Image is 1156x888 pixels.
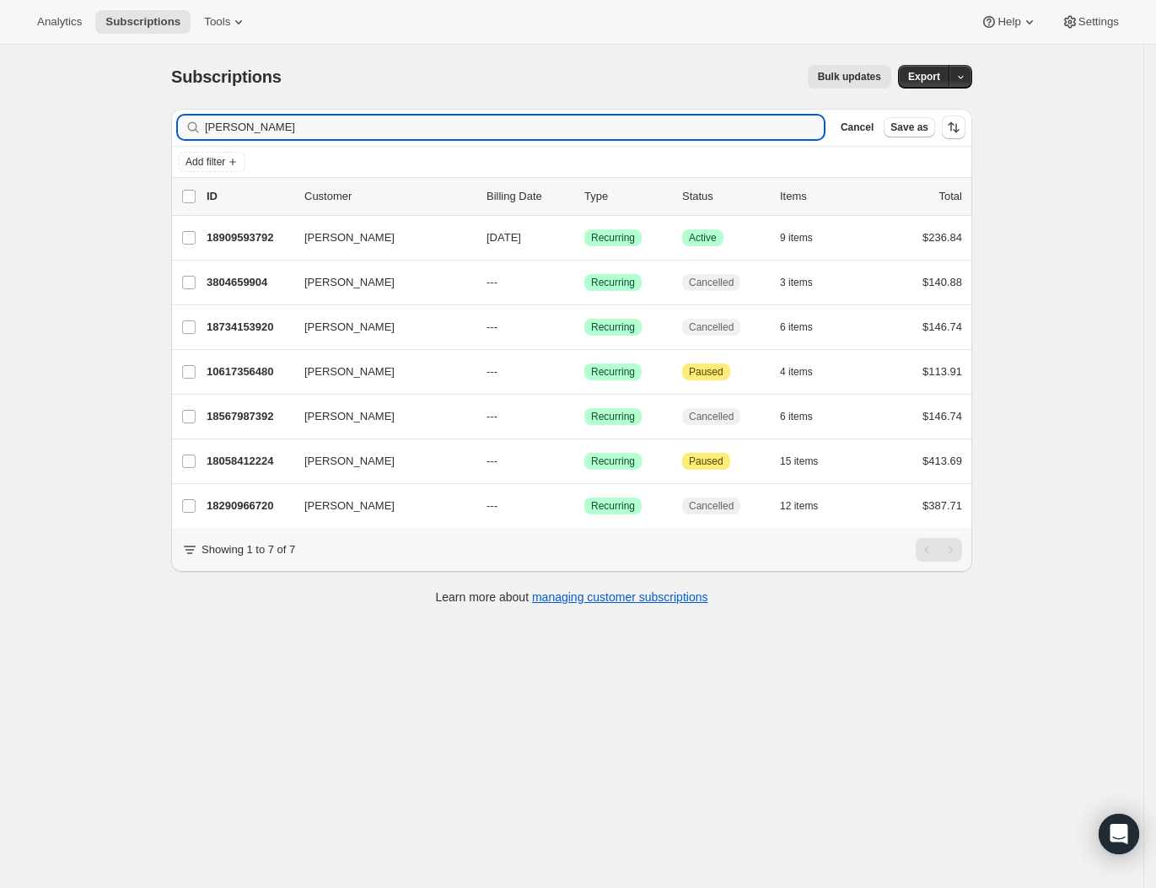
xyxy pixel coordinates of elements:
button: Export [898,65,950,89]
span: --- [487,499,497,512]
span: --- [487,365,497,378]
button: Save as [884,117,935,137]
span: 6 items [780,320,813,334]
span: Settings [1078,15,1119,29]
span: 3 items [780,276,813,289]
span: 9 items [780,231,813,245]
span: [PERSON_NAME] [304,274,395,291]
p: Customer [304,188,473,205]
span: $236.84 [922,231,962,244]
a: managing customer subscriptions [532,590,708,604]
p: Status [682,188,766,205]
button: 15 items [780,449,836,473]
button: [PERSON_NAME] [294,358,463,385]
span: --- [487,276,497,288]
button: 6 items [780,405,831,428]
nav: Pagination [916,538,962,562]
span: [DATE] [487,231,521,244]
span: [PERSON_NAME] [304,229,395,246]
p: Showing 1 to 7 of 7 [202,541,295,558]
span: Subscriptions [171,67,282,86]
span: Analytics [37,15,82,29]
p: Learn more about [436,589,708,605]
span: Paused [689,365,723,379]
p: Total [939,188,962,205]
p: 10617356480 [207,363,291,380]
button: 12 items [780,494,836,518]
div: 18567987392[PERSON_NAME]---SuccessRecurringCancelled6 items$146.74 [207,405,962,428]
button: [PERSON_NAME] [294,448,463,475]
button: Analytics [27,10,92,34]
span: Recurring [591,365,635,379]
span: [PERSON_NAME] [304,363,395,380]
span: $146.74 [922,320,962,333]
button: [PERSON_NAME] [294,403,463,430]
span: Tools [204,15,230,29]
span: [PERSON_NAME] [304,319,395,336]
span: $387.71 [922,499,962,512]
span: Cancel [841,121,874,134]
span: Paused [689,455,723,468]
button: Help [971,10,1047,34]
button: [PERSON_NAME] [294,269,463,296]
span: Cancelled [689,410,734,423]
div: IDCustomerBilling DateTypeStatusItemsTotal [207,188,962,205]
span: Recurring [591,455,635,468]
div: Open Intercom Messenger [1099,814,1139,854]
button: Tools [194,10,257,34]
span: Recurring [591,231,635,245]
p: Billing Date [487,188,571,205]
span: 12 items [780,499,818,513]
button: [PERSON_NAME] [294,314,463,341]
span: Recurring [591,320,635,334]
span: Recurring [591,410,635,423]
div: 18290966720[PERSON_NAME]---SuccessRecurringCancelled12 items$387.71 [207,494,962,518]
div: 18734153920[PERSON_NAME]---SuccessRecurringCancelled6 items$146.74 [207,315,962,339]
span: Recurring [591,276,635,289]
button: Add filter [178,152,245,172]
p: 18567987392 [207,408,291,425]
span: 4 items [780,365,813,379]
div: 18058412224[PERSON_NAME]---SuccessRecurringAttentionPaused15 items$413.69 [207,449,962,473]
span: Bulk updates [818,70,881,83]
p: 18734153920 [207,319,291,336]
span: $113.91 [922,365,962,378]
button: [PERSON_NAME] [294,224,463,251]
button: Settings [1051,10,1129,34]
span: Help [997,15,1020,29]
button: Subscriptions [95,10,191,34]
span: [PERSON_NAME] [304,498,395,514]
div: Items [780,188,864,205]
span: Export [908,70,940,83]
span: Save as [890,121,928,134]
div: Type [584,188,669,205]
input: Filter subscribers [205,116,824,139]
button: 6 items [780,315,831,339]
span: Active [689,231,717,245]
span: --- [487,410,497,422]
div: 3804659904[PERSON_NAME]---SuccessRecurringCancelled3 items$140.88 [207,271,962,294]
button: 3 items [780,271,831,294]
span: Add filter [185,155,225,169]
span: Cancelled [689,320,734,334]
span: $413.69 [922,455,962,467]
div: 18909593792[PERSON_NAME][DATE]SuccessRecurringSuccessActive9 items$236.84 [207,226,962,250]
span: 15 items [780,455,818,468]
span: Cancelled [689,499,734,513]
button: [PERSON_NAME] [294,492,463,519]
button: Sort the results [942,116,965,139]
span: Cancelled [689,276,734,289]
button: 4 items [780,360,831,384]
p: ID [207,188,291,205]
button: Bulk updates [808,65,891,89]
span: $140.88 [922,276,962,288]
span: 6 items [780,410,813,423]
span: $146.74 [922,410,962,422]
button: 9 items [780,226,831,250]
span: Recurring [591,499,635,513]
p: 18909593792 [207,229,291,246]
p: 18290966720 [207,498,291,514]
p: 3804659904 [207,274,291,291]
span: [PERSON_NAME] [304,408,395,425]
span: --- [487,320,497,333]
